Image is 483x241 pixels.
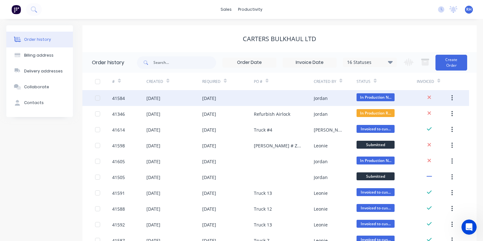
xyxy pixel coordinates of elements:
[146,174,160,181] div: [DATE]
[146,142,160,149] div: [DATE]
[357,109,395,117] span: In Production R...
[357,172,395,180] span: Submitted
[24,100,44,106] div: Contacts
[24,37,51,42] div: Order history
[112,73,146,90] div: #
[11,5,21,14] img: Factory
[314,95,328,102] div: Jordan
[146,190,160,196] div: [DATE]
[146,127,160,133] div: [DATE]
[357,73,416,90] div: Status
[314,158,328,165] div: Jordan
[202,206,216,212] div: [DATE]
[24,68,63,74] div: Delivery addresses
[112,190,125,196] div: 41591
[254,111,290,117] div: Refurbish Airlock
[202,190,216,196] div: [DATE]
[146,206,160,212] div: [DATE]
[112,142,125,149] div: 41598
[24,84,49,90] div: Collaborate
[417,73,451,90] div: Invoiced
[202,158,216,165] div: [DATE]
[283,58,336,67] input: Invoice Date
[146,95,160,102] div: [DATE]
[202,174,216,181] div: [DATE]
[6,79,73,95] button: Collaborate
[243,35,316,43] div: Carters Bulkhaul Ltd
[357,79,370,84] div: Status
[314,79,336,84] div: Created By
[202,221,216,228] div: [DATE]
[146,158,160,165] div: [DATE]
[254,190,272,196] div: Truck 13
[254,73,314,90] div: PO #
[461,219,477,235] iframe: Intercom live chat
[112,158,125,165] div: 41605
[112,111,125,117] div: 41346
[202,142,216,149] div: [DATE]
[153,56,216,69] input: Search...
[6,63,73,79] button: Delivery addresses
[435,55,467,71] button: Create Order
[6,95,73,111] button: Contacts
[417,79,434,84] div: Invoiced
[357,220,395,228] span: Invoiced to cus...
[112,79,115,84] div: #
[92,59,124,66] div: Order history
[254,142,301,149] div: [PERSON_NAME] # Z399G
[6,47,73,63] button: Billing address
[112,221,125,228] div: 41592
[112,127,125,133] div: 41614
[146,111,160,117] div: [DATE]
[202,111,216,117] div: [DATE]
[112,206,125,212] div: 41588
[24,53,54,58] div: Billing address
[254,206,272,212] div: Truck 12
[314,221,328,228] div: Leonie
[6,32,73,47] button: Order history
[146,73,202,90] div: Created
[217,5,235,14] div: sales
[202,79,221,84] div: Required
[357,188,395,196] span: Invoiced to cus...
[314,174,328,181] div: Jordan
[357,204,395,212] span: Invoiced to cus...
[146,221,160,228] div: [DATE]
[235,5,266,14] div: productivity
[357,93,395,101] span: In Production N...
[112,174,125,181] div: 41505
[314,206,328,212] div: Leonie
[202,95,216,102] div: [DATE]
[254,79,262,84] div: PO #
[466,7,472,12] span: RH
[314,190,328,196] div: Leonie
[146,79,163,84] div: Created
[202,127,216,133] div: [DATE]
[343,59,396,66] div: 16 Statuses
[357,141,395,149] span: Submitted
[314,142,328,149] div: Leonie
[223,58,276,67] input: Order Date
[357,125,395,133] span: Invoiced to cus...
[314,73,357,90] div: Created By
[314,111,328,117] div: Jordan
[202,73,254,90] div: Required
[254,221,272,228] div: Truck 13
[314,127,344,133] div: [PERSON_NAME]
[357,157,395,164] span: In Production N...
[112,95,125,102] div: 41584
[254,127,272,133] div: Truck #4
